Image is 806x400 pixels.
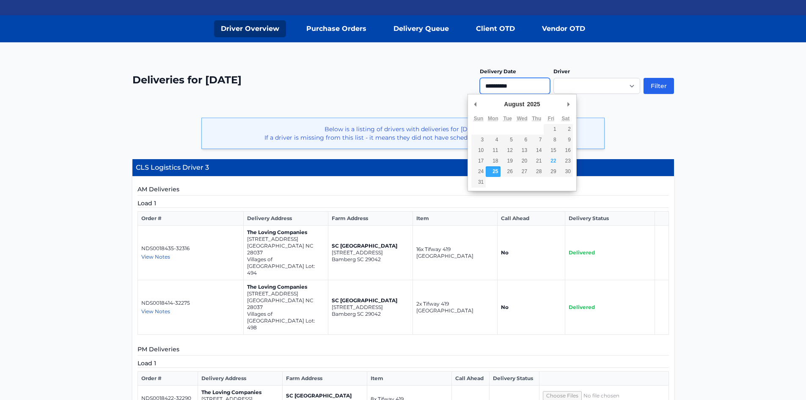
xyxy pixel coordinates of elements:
[486,145,500,156] button: 11
[132,159,674,177] h4: CLS Logistics Driver 3
[138,345,669,356] h5: PM Deliveries
[564,98,573,110] button: Next Month
[515,145,529,156] button: 13
[480,68,516,74] label: Delivery Date
[247,236,325,243] p: [STREET_ADDRESS]
[565,212,655,226] th: Delivery Status
[532,116,541,121] abbr: Thursday
[486,166,500,177] button: 25
[328,212,413,226] th: Farm Address
[558,124,573,135] button: 2
[548,116,554,121] abbr: Friday
[558,145,573,156] button: 16
[247,243,325,256] p: [GEOGRAPHIC_DATA] NC 28037
[247,311,325,331] p: Villages of [GEOGRAPHIC_DATA] Lot: 498
[544,135,558,145] button: 8
[387,20,456,37] a: Delivery Queue
[529,156,544,166] button: 21
[480,78,550,94] input: Use the arrow keys to pick a date
[486,135,500,145] button: 4
[300,20,373,37] a: Purchase Orders
[561,116,569,121] abbr: Saturday
[517,116,527,121] abbr: Wednesday
[553,68,570,74] label: Driver
[247,297,325,311] p: [GEOGRAPHIC_DATA] NC 28037
[503,116,512,121] abbr: Tuesday
[498,212,565,226] th: Call Ahead
[141,300,240,306] p: NDS0018414-32275
[529,145,544,156] button: 14
[452,372,490,386] th: Call Ahead
[247,290,325,297] p: [STREET_ADDRESS]
[413,212,498,226] th: Item
[471,156,486,166] button: 17
[569,304,595,310] span: Delivered
[529,166,544,177] button: 28
[138,372,198,386] th: Order #
[283,372,367,386] th: Farm Address
[501,249,509,256] strong: No
[141,245,240,252] p: NDS0018435-32316
[138,359,669,368] h5: Load 1
[644,78,674,94] button: Filter
[558,166,573,177] button: 30
[332,304,409,311] p: [STREET_ADDRESS]
[471,177,486,188] button: 31
[535,20,592,37] a: Vendor OTD
[471,135,486,145] button: 3
[526,98,542,110] div: 2025
[244,212,328,226] th: Delivery Address
[332,243,409,249] p: SC [GEOGRAPHIC_DATA]
[138,199,669,208] h5: Load 1
[247,256,325,276] p: Villages of [GEOGRAPHIC_DATA] Lot: 494
[332,297,409,304] p: SC [GEOGRAPHIC_DATA]
[141,254,170,260] span: View Notes
[201,389,279,396] p: The Loving Companies
[501,166,515,177] button: 26
[247,229,325,236] p: The Loving Companies
[413,226,498,280] td: 16x Tifway 419 [GEOGRAPHIC_DATA]
[332,249,409,256] p: [STREET_ADDRESS]
[529,135,544,145] button: 7
[469,20,522,37] a: Client OTD
[471,145,486,156] button: 10
[209,125,597,142] p: Below is a listing of drivers with deliveries for [DATE]. If a driver is missing from this list -...
[489,372,539,386] th: Delivery Status
[558,135,573,145] button: 9
[488,116,498,121] abbr: Monday
[198,372,283,386] th: Delivery Address
[501,145,515,156] button: 12
[132,73,242,87] h2: Deliveries for [DATE]
[501,156,515,166] button: 19
[471,166,486,177] button: 24
[474,116,484,121] abbr: Sunday
[138,212,244,226] th: Order #
[569,249,595,256] span: Delivered
[544,124,558,135] button: 1
[247,284,325,290] p: The Loving Companies
[501,135,515,145] button: 5
[544,156,558,166] button: 22
[138,185,669,196] h5: AM Deliveries
[515,166,529,177] button: 27
[367,372,452,386] th: Item
[503,98,525,110] div: August
[544,145,558,156] button: 15
[515,156,529,166] button: 20
[214,20,286,37] a: Driver Overview
[486,156,500,166] button: 18
[471,98,480,110] button: Previous Month
[332,256,409,263] p: Bamberg SC 29042
[558,156,573,166] button: 23
[332,311,409,317] p: Bamberg SC 29042
[286,392,363,399] p: SC [GEOGRAPHIC_DATA]
[501,304,509,310] strong: No
[515,135,529,145] button: 6
[544,166,558,177] button: 29
[413,280,498,335] td: 2x Tifway 419 [GEOGRAPHIC_DATA]
[141,308,170,314] span: View Notes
